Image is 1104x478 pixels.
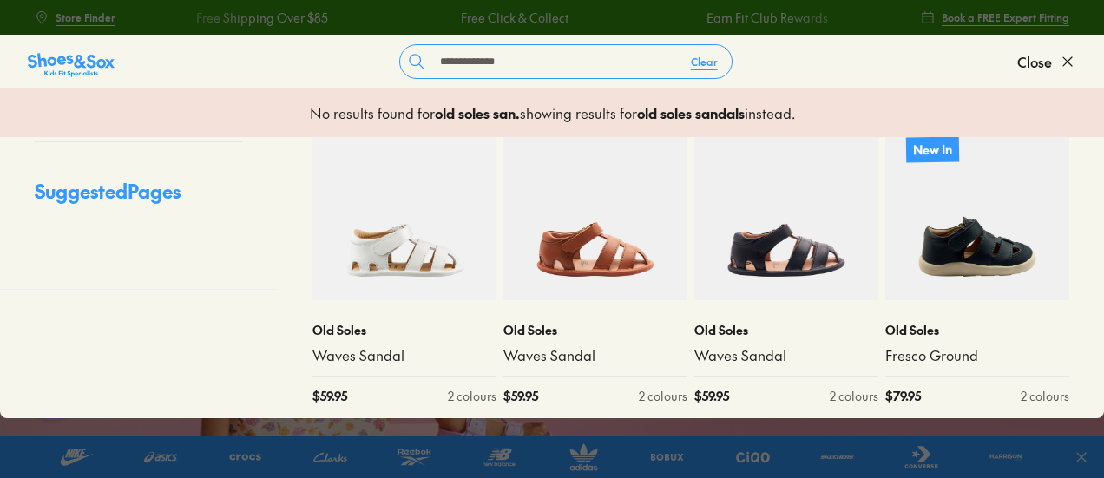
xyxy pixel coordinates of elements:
div: 2 colours [448,387,496,405]
a: Book a FREE Expert Fitting [921,2,1069,33]
p: Old Soles [885,321,1069,339]
button: Dismiss campaign [306,22,330,46]
a: New In [885,116,1069,300]
a: Free Click & Collect [461,9,568,27]
a: Waves Sandal [312,346,496,365]
span: $ 79.95 [885,387,921,405]
a: Waves Sandal [503,346,687,365]
span: $ 59.95 [503,387,538,405]
div: Reply to the campaigns [30,114,330,152]
a: Store Finder [35,2,115,33]
a: Shoes &amp; Sox [28,48,115,75]
span: $ 59.95 [694,387,729,405]
span: $ 59.95 [312,387,347,405]
p: Old Soles [694,321,878,339]
div: 2 colours [830,387,878,405]
button: Close [1017,43,1076,81]
b: old soles san . [435,103,520,122]
div: Message from Shoes. Need help finding the perfect pair for your little one? Let’s chat! [13,20,347,107]
h3: Shoes [65,25,134,43]
span: Close [1017,51,1052,72]
div: 2 colours [639,387,687,405]
span: Book a FREE Expert Fitting [942,10,1069,25]
img: Shoes logo [30,20,58,48]
p: Old Soles [503,321,687,339]
a: Waves Sandal [694,346,878,365]
div: Need help finding the perfect pair for your little one? Let’s chat! [30,55,330,107]
button: Clear [677,46,732,77]
div: Campaign message [13,3,347,169]
p: Suggested Pages [35,177,243,219]
span: Store Finder [56,10,115,25]
a: Earn Fit Club Rewards [706,9,827,27]
b: old soles sandals [637,103,745,122]
p: No results found for showing results for instead. [310,102,795,123]
p: New In [906,136,959,162]
button: Close gorgias live chat [9,6,61,58]
div: 2 colours [1021,387,1069,405]
p: Old Soles [312,321,496,339]
a: Free Shipping Over $85 [196,9,328,27]
img: SNS_Logo_Responsive.svg [28,51,115,79]
a: Fresco Ground [885,346,1069,365]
